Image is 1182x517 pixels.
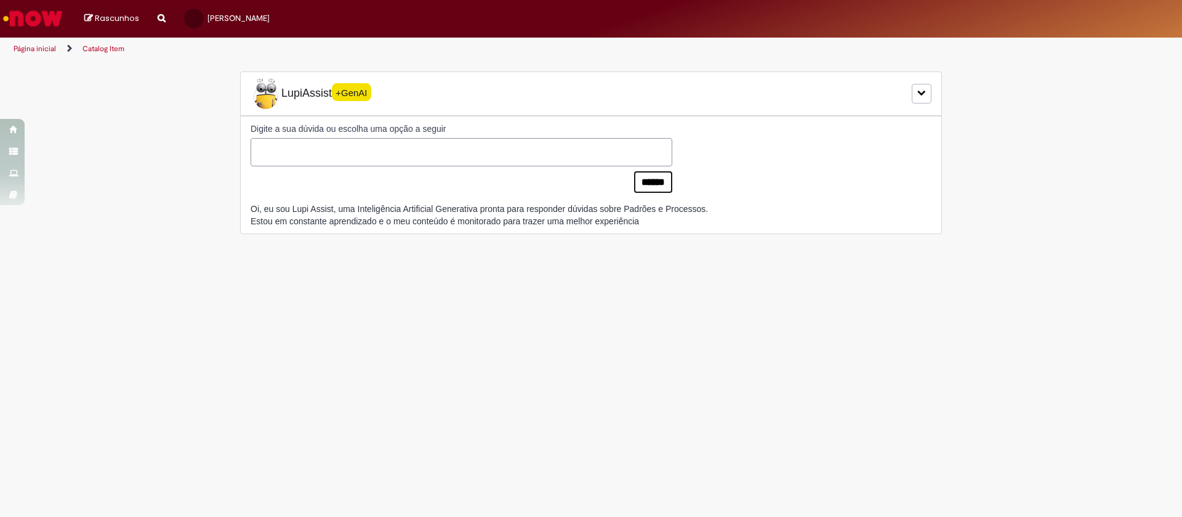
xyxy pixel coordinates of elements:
label: Digite a sua dúvida ou escolha uma opção a seguir [251,123,672,135]
span: Rascunhos [95,12,139,24]
a: Página inicial [14,44,56,54]
span: LupiAssist [251,78,371,109]
span: +GenAI [332,83,371,101]
ul: Trilhas de página [9,38,779,60]
div: Oi, eu sou Lupi Assist, uma Inteligência Artificial Generativa pronta para responder dúvidas sobr... [251,203,708,227]
img: Lupi [251,78,281,109]
img: ServiceNow [1,6,65,31]
a: Rascunhos [84,13,139,25]
div: LupiLupiAssist+GenAI [240,71,942,116]
a: Catalog Item [82,44,124,54]
span: [PERSON_NAME] [207,13,270,23]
